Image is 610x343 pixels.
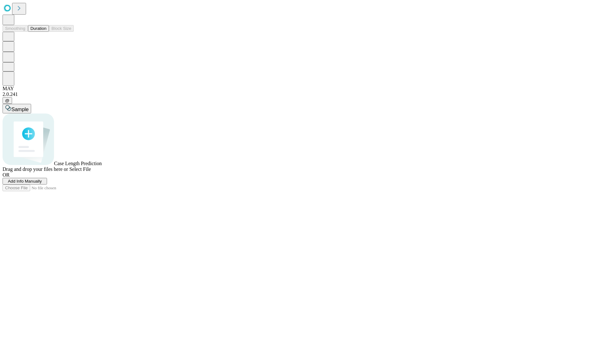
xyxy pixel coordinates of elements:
[11,107,29,112] span: Sample
[5,98,10,103] span: @
[49,25,74,32] button: Block Size
[3,172,10,178] span: OR
[54,161,102,166] span: Case Length Prediction
[3,91,607,97] div: 2.0.241
[69,166,91,172] span: Select File
[3,86,607,91] div: MAY
[3,97,12,104] button: @
[3,178,47,185] button: Add Info Manually
[8,179,42,184] span: Add Info Manually
[3,25,28,32] button: Smoothing
[28,25,49,32] button: Duration
[3,104,31,113] button: Sample
[3,166,68,172] span: Drag and drop your files here or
